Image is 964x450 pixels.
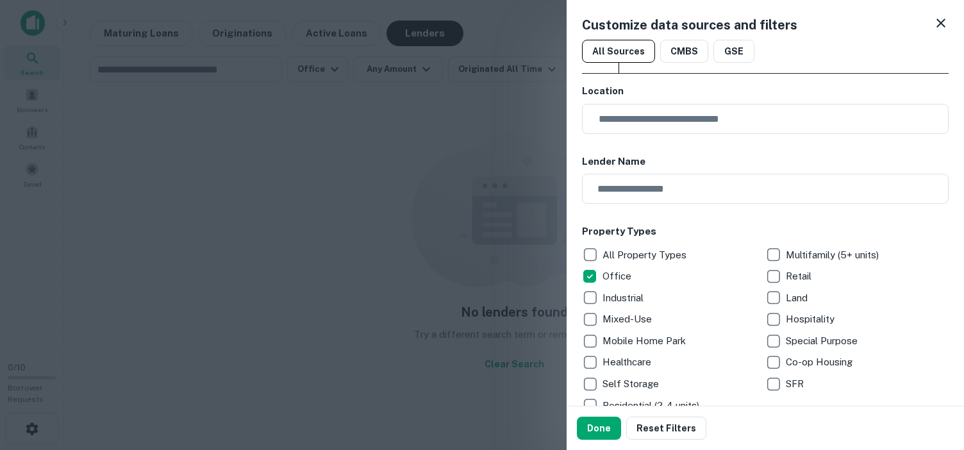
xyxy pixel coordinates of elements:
p: Industrial [602,290,646,306]
button: GSE [713,40,754,63]
p: Land [786,290,810,306]
p: SFR [786,376,806,392]
h5: Customize data sources and filters [582,15,797,35]
h6: Lender Name [582,154,949,169]
p: Self Storage [602,376,661,392]
p: Residential (2-4 units) [602,398,702,413]
button: Done [577,417,621,440]
button: All Sources [582,40,655,63]
p: Hospitality [786,312,837,327]
p: Multifamily (5+ units) [786,247,881,263]
p: Special Purpose [786,333,860,349]
p: Co-op Housing [786,354,855,370]
iframe: Chat Widget [900,347,964,409]
p: Mixed-Use [602,312,654,327]
p: Retail [786,269,814,284]
button: Reset Filters [626,417,706,440]
button: CMBS [660,40,708,63]
h6: Location [582,84,949,99]
p: Mobile Home Park [602,333,688,349]
p: Office [602,269,634,284]
p: Healthcare [602,354,654,370]
h6: Property Types [582,224,949,239]
p: All Property Types [602,247,689,263]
